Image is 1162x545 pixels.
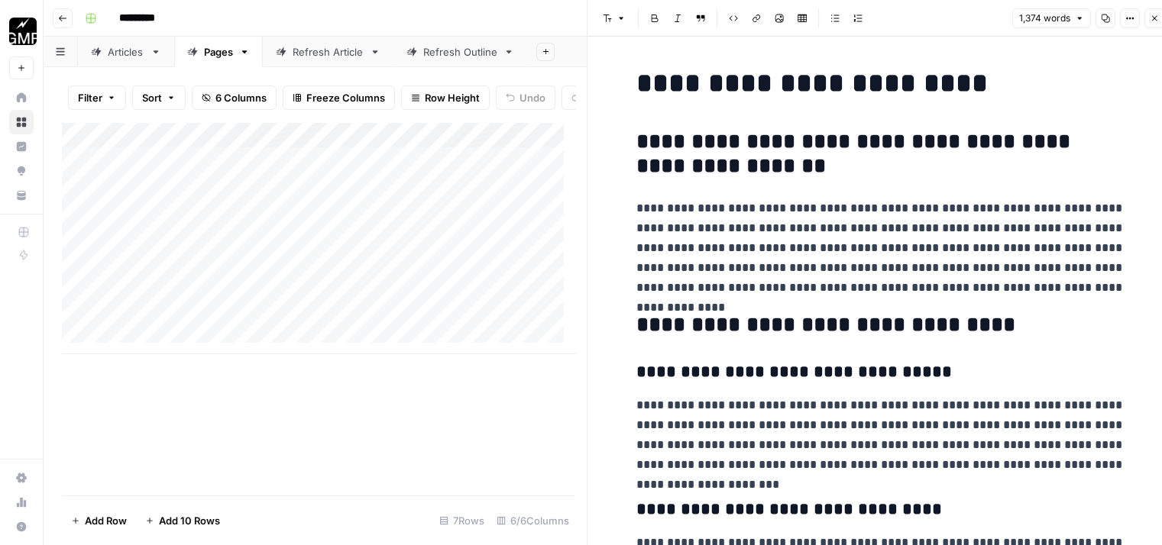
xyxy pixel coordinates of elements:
[263,37,393,67] a: Refresh Article
[108,44,144,60] div: Articles
[192,85,277,110] button: 6 Columns
[159,513,220,528] span: Add 10 Rows
[62,508,136,533] button: Add Row
[433,508,490,533] div: 7 Rows
[85,513,127,528] span: Add Row
[204,44,233,60] div: Pages
[520,90,545,105] span: Undo
[9,159,34,183] a: Opportunities
[132,85,186,110] button: Sort
[1012,8,1091,28] button: 1,374 words
[68,85,126,110] button: Filter
[78,90,102,105] span: Filter
[215,90,267,105] span: 6 Columns
[136,508,229,533] button: Add 10 Rows
[78,37,174,67] a: Articles
[393,37,527,67] a: Refresh Outline
[9,466,34,490] a: Settings
[9,514,34,539] button: Help + Support
[423,44,497,60] div: Refresh Outline
[142,90,162,105] span: Sort
[306,90,385,105] span: Freeze Columns
[9,110,34,134] a: Browse
[9,85,34,110] a: Home
[9,134,34,159] a: Insights
[9,490,34,514] a: Usage
[401,85,490,110] button: Row Height
[283,85,395,110] button: Freeze Columns
[490,508,575,533] div: 6/6 Columns
[9,18,37,45] img: Growth Marketing Pro Logo
[425,90,480,105] span: Row Height
[496,85,555,110] button: Undo
[293,44,364,60] div: Refresh Article
[174,37,263,67] a: Pages
[9,183,34,208] a: Your Data
[1019,11,1070,25] span: 1,374 words
[9,12,34,50] button: Workspace: Growth Marketing Pro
